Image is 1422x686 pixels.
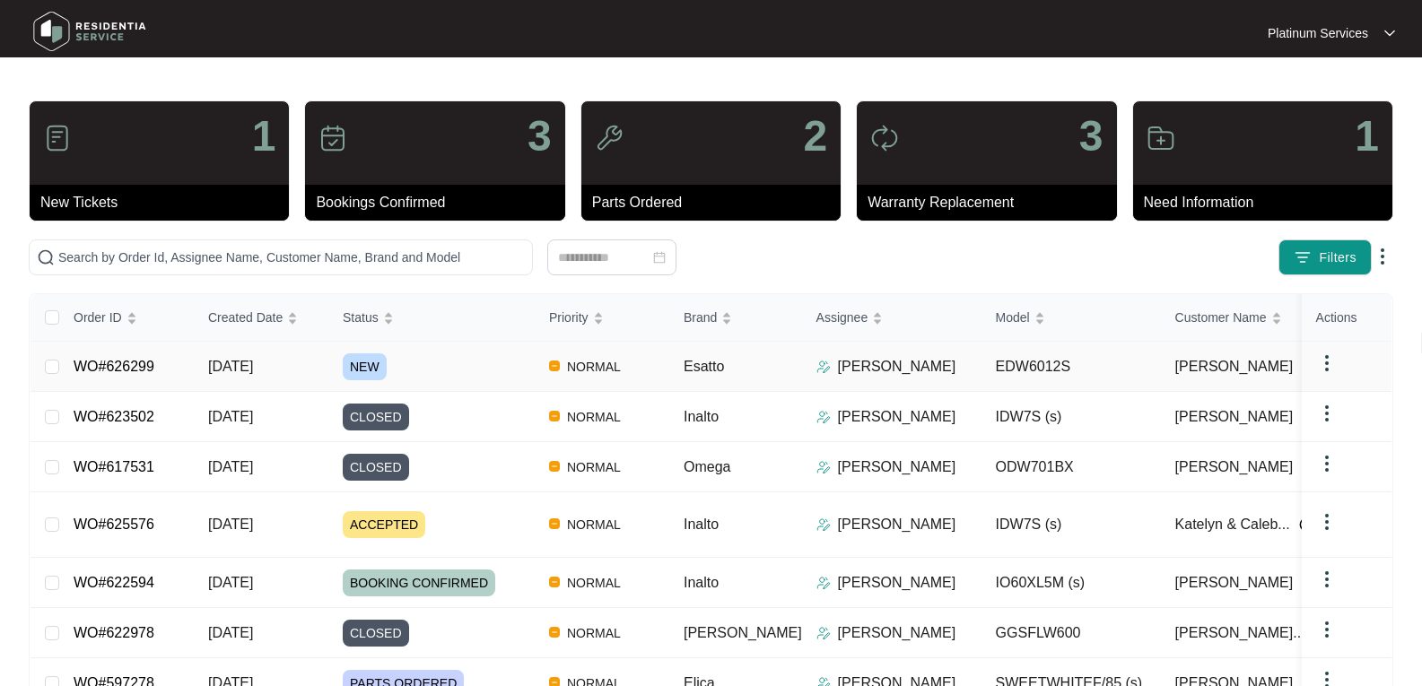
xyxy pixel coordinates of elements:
span: Priority [549,308,589,327]
p: [PERSON_NAME] [838,514,956,535]
img: Vercel Logo [549,461,560,472]
button: filter iconFilters [1278,239,1372,275]
span: [DATE] [208,517,253,532]
span: NORMAL [560,406,628,428]
a: WO#622594 [74,575,154,590]
span: Created Date [208,308,283,327]
span: CLOSED [343,404,409,430]
p: 3 [1079,115,1104,158]
p: Parts Ordered [592,192,841,213]
p: Need Information [1144,192,1392,213]
p: [PERSON_NAME] [838,356,956,378]
span: Esatto [684,359,724,374]
img: Info icon [1299,517,1313,532]
td: IDW7S (s) [981,492,1161,558]
img: icon [1147,124,1175,152]
img: dropdown arrow [1316,511,1338,533]
span: [PERSON_NAME] [1175,572,1294,594]
img: dropdown arrow [1316,569,1338,590]
span: NORMAL [560,456,628,478]
a: WO#625576 [74,517,154,532]
span: BOOKING CONFIRMED [343,569,495,596]
a: WO#617531 [74,459,154,474]
img: Vercel Logo [549,627,560,638]
th: Assignee [802,294,981,342]
img: icon [595,124,624,152]
span: Inalto [684,575,719,590]
p: 2 [803,115,827,158]
th: Customer Name [1161,294,1340,342]
span: Katelyn & Caleb... [1175,514,1290,535]
p: 3 [528,115,552,158]
span: NORMAL [560,572,628,594]
input: Search by Order Id, Assignee Name, Customer Name, Brand and Model [58,247,525,267]
img: dropdown arrow [1316,453,1338,474]
a: WO#622978 [74,625,154,640]
span: [DATE] [208,409,253,424]
span: Brand [684,308,717,327]
span: Customer Name [1175,308,1267,327]
img: icon [43,124,72,152]
span: [PERSON_NAME] [1175,456,1294,478]
td: EDW6012S [981,342,1161,392]
a: WO#623502 [74,409,154,424]
img: dropdown arrow [1316,403,1338,424]
span: [PERSON_NAME] [684,625,802,640]
img: dropdown arrow [1316,352,1338,374]
p: 1 [252,115,276,158]
img: residentia service logo [27,4,153,58]
span: NORMAL [560,356,628,378]
span: [DATE] [208,575,253,590]
img: icon [318,124,347,152]
img: Vercel Logo [549,360,560,371]
img: icon [870,124,899,152]
span: Status [343,308,379,327]
p: [PERSON_NAME] [838,622,956,644]
img: Assigner Icon [816,410,831,424]
span: NORMAL [560,622,628,644]
td: ODW701BX [981,442,1161,492]
span: ACCEPTED [343,511,425,538]
img: Assigner Icon [816,626,831,640]
span: [PERSON_NAME] [1175,356,1294,378]
span: [DATE] [208,459,253,474]
img: Assigner Icon [816,576,831,590]
th: Order ID [59,294,194,342]
p: [PERSON_NAME] [838,572,956,594]
span: [DATE] [208,625,253,640]
p: [PERSON_NAME] [838,406,956,428]
th: Priority [535,294,669,342]
img: Assigner Icon [816,360,831,374]
span: Omega [684,459,730,474]
img: Assigner Icon [816,517,831,532]
p: [PERSON_NAME] [838,456,956,478]
th: Created Date [194,294,328,342]
span: Filters [1319,248,1357,267]
img: Vercel Logo [549,411,560,421]
img: Assigner Icon [816,460,831,474]
span: [PERSON_NAME]... [1175,622,1305,644]
span: Inalto [684,409,719,424]
p: Platinum Services [1268,24,1368,42]
td: IDW7S (s) [981,392,1161,442]
img: filter icon [1294,248,1312,266]
span: Order ID [74,308,122,327]
p: Warranty Replacement [868,192,1116,213]
img: search-icon [37,248,55,266]
span: [PERSON_NAME] [1175,406,1294,428]
th: Actions [1302,294,1391,342]
th: Status [328,294,535,342]
img: dropdown arrow [1372,246,1393,267]
span: CLOSED [343,454,409,481]
span: CLOSED [343,620,409,647]
img: Vercel Logo [549,577,560,587]
span: NEW [343,353,387,380]
img: Vercel Logo [549,518,560,529]
img: dropdown arrow [1384,29,1395,38]
img: dropdown arrow [1316,619,1338,640]
span: Inalto [684,517,719,532]
td: GGSFLW600 [981,608,1161,658]
span: [DATE] [208,359,253,374]
th: Model [981,294,1161,342]
span: NORMAL [560,514,628,535]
